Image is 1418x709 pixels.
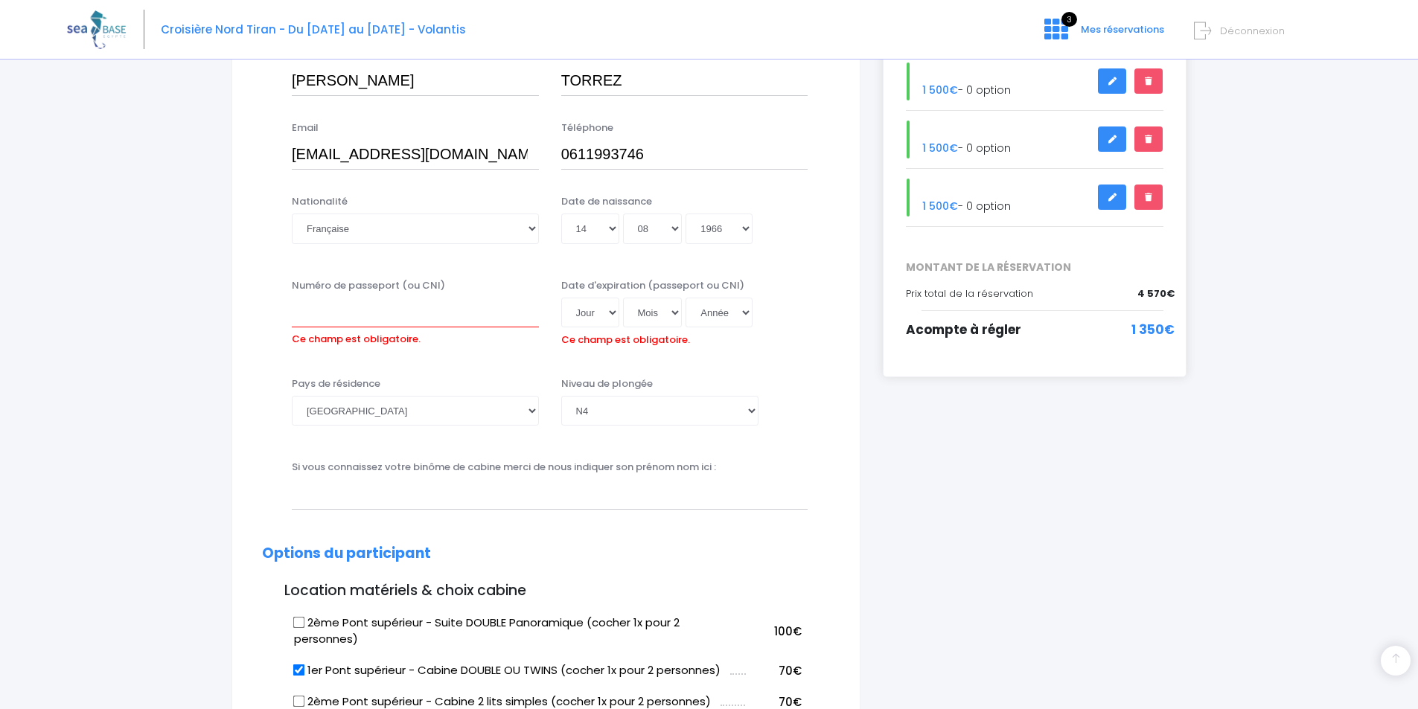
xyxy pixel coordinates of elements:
[895,121,1175,158] div: - 0 option
[1081,22,1164,36] span: Mes réservations
[292,194,348,209] label: Nationalité
[561,278,744,293] label: Date d'expiration (passeport ou CNI)
[293,664,305,676] input: 1er Pont supérieur - Cabine DOUBLE OU TWINS (cocher 1x pour 2 personnes)
[294,615,746,648] label: 2ème Pont supérieur - Suite DOUBLE Panoramique (cocher 1x pour 2 personnes)
[922,141,958,155] span: 1 500€
[292,376,380,391] label: Pays de résidence
[895,62,1175,100] div: - 0 option
[774,623,802,639] span: 100€
[293,696,305,708] input: 2ème Pont supérieur - Cabine 2 lits simples (cocher 1x pour 2 personnes)
[292,460,716,475] label: Si vous connaissez votre binôme de cabine merci de nous indiquer son prénom nom ici :
[293,616,305,628] input: 2ème Pont supérieur - Suite DOUBLE Panoramique (cocher 1x pour 2 personnes)
[161,22,466,37] span: Croisière Nord Tiran - Du [DATE] au [DATE] - Volantis
[292,327,421,347] label: Ce champ est obligatoire.
[292,121,319,135] label: Email
[922,199,958,214] span: 1 500€
[1061,12,1077,27] span: 3
[1220,24,1285,38] span: Déconnexion
[262,583,830,600] h3: Location matériels & choix cabine
[1137,286,1175,301] span: 4 570€
[262,545,830,562] h2: Options du participant
[779,663,802,678] span: 70€
[1032,28,1173,42] a: 3 Mes réservations
[561,328,690,347] label: Ce champ est obligatoire.
[561,376,653,391] label: Niveau de plongée
[895,179,1175,216] div: - 0 option
[294,662,721,679] label: 1er Pont supérieur - Cabine DOUBLE OU TWINS (cocher 1x pour 2 personnes)
[922,83,958,97] span: 1 500€
[561,194,652,209] label: Date de naissance
[1131,321,1175,340] span: 1 350€
[906,321,1021,339] span: Acompte à régler
[561,121,613,135] label: Téléphone
[906,286,1033,301] span: Prix total de la réservation
[895,260,1175,275] span: MONTANT DE LA RÉSERVATION
[292,278,445,293] label: Numéro de passeport (ou CNI)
